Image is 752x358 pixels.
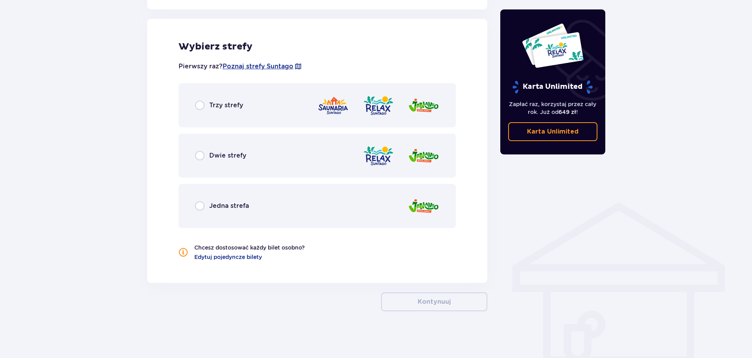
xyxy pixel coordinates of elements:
img: zone logo [408,94,439,117]
a: Poznaj strefy Suntago [223,62,293,71]
p: Jedna strefa [209,202,249,210]
p: Zapłać raz, korzystaj przez cały rok. Już od ! [508,100,598,116]
p: Karta Unlimited [527,127,579,136]
button: Kontynuuj [381,292,487,311]
img: zone logo [363,145,394,167]
p: Kontynuuj [418,297,451,306]
img: zone logo [408,195,439,217]
p: Wybierz strefy [179,41,456,53]
a: Karta Unlimited [508,122,598,141]
p: Chcesz dostosować każdy bilet osobno? [194,244,305,252]
img: zone logo [408,145,439,167]
img: zone logo [363,94,394,117]
p: Pierwszy raz? [179,62,302,71]
img: zone logo [317,94,349,117]
p: Dwie strefy [209,151,246,160]
span: 649 zł [558,109,576,115]
p: Karta Unlimited [512,80,593,94]
p: Trzy strefy [209,101,243,110]
a: Edytuj pojedyncze bilety [194,253,262,261]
